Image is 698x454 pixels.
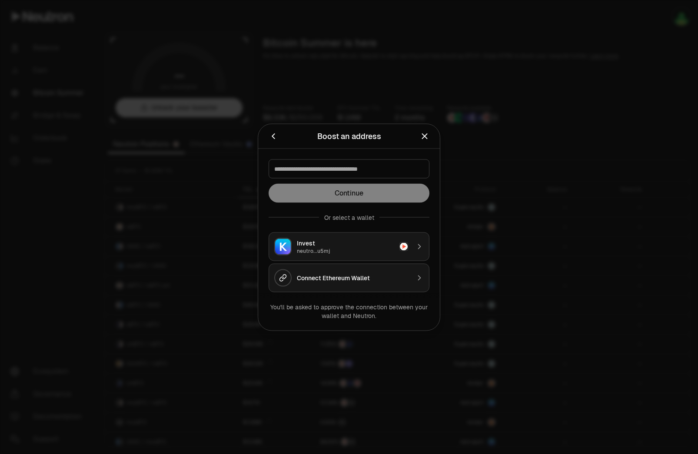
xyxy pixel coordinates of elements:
[400,242,408,250] img: Neutron Logo
[297,247,394,254] div: neutro...u5mj
[269,302,429,320] div: You'll be asked to approve the connection between your wallet and Neutron.
[269,263,429,292] button: Connect Ethereum Wallet
[269,130,278,142] button: Back
[324,213,374,222] div: Or select a wallet
[269,232,429,261] button: KeplrInvestneutro...u5mjNeutron Logo
[420,130,429,142] button: Close
[317,130,381,142] div: Boost an address
[297,273,410,282] div: Connect Ethereum Wallet
[275,239,291,254] img: Keplr
[297,239,394,247] div: Invest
